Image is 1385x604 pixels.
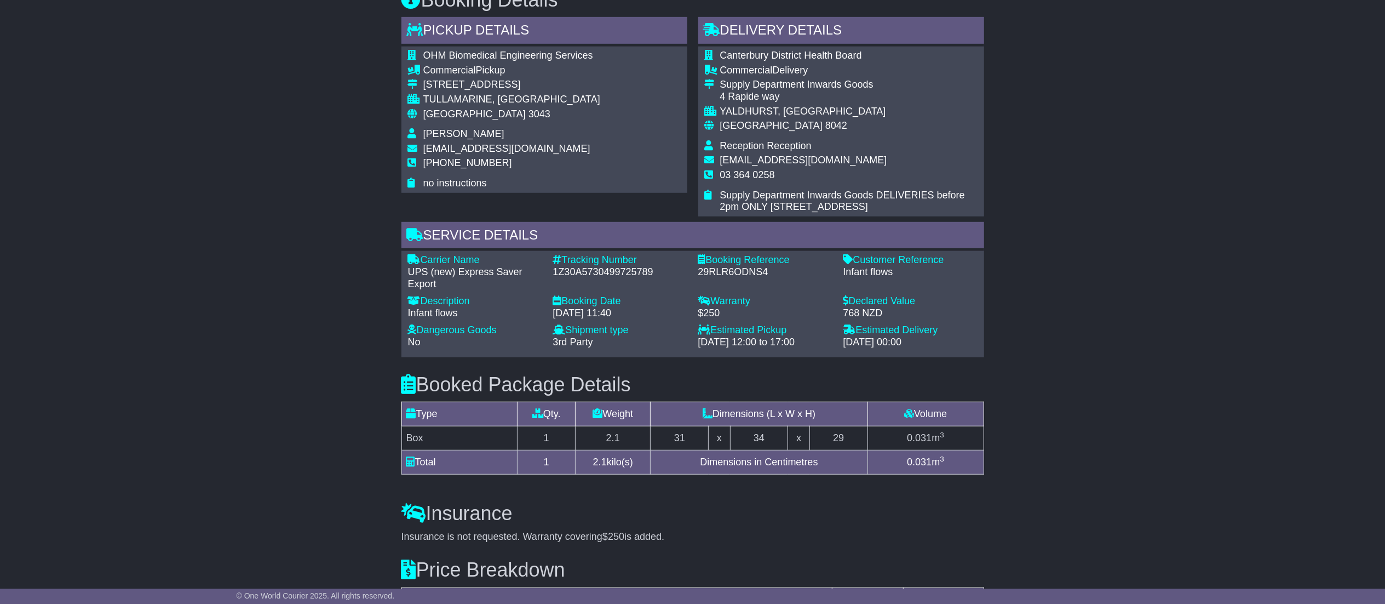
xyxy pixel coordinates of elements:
[651,402,867,426] td: Dimensions (L x W x H)
[698,337,832,349] div: [DATE] 12:00 to 17:00
[907,432,932,443] span: 0.031
[593,457,607,468] span: 2.1
[408,254,542,266] div: Carrier Name
[809,426,867,451] td: 29
[843,266,978,278] div: Infant flows
[720,140,812,151] span: Reception Reception
[401,222,984,252] div: Service Details
[401,451,518,475] td: Total
[698,254,832,266] div: Booking Reference
[698,307,832,320] div: $250
[651,426,709,451] td: 31
[518,451,576,475] td: 1
[720,65,978,77] div: Delivery
[553,254,687,266] div: Tracking Number
[423,65,476,76] span: Commercial
[408,295,542,307] div: Description
[843,295,978,307] div: Declared Value
[401,559,984,581] h3: Price Breakdown
[788,426,809,451] td: x
[408,307,542,320] div: Infant flows
[553,337,593,347] span: 3rd Party
[720,120,823,131] span: [GEOGRAPHIC_DATA]
[423,94,600,106] div: TULLAMARINE, [GEOGRAPHIC_DATA]
[940,431,944,439] sup: 3
[698,266,832,278] div: 29RLR6ODNS4
[709,426,730,451] td: x
[518,402,576,426] td: Qty.
[518,426,576,451] td: 1
[698,17,984,47] div: Delivery Details
[423,178,487,189] span: no instructions
[698,295,832,307] div: Warranty
[553,266,687,278] div: 1Z30A5730499725789
[720,169,775,180] span: 03 364 0258
[576,402,651,426] td: Weight
[408,324,542,337] div: Dangerous Goods
[237,591,395,600] span: © One World Courier 2025. All rights reserved.
[401,426,518,451] td: Box
[401,503,984,525] h3: Insurance
[423,128,504,139] span: [PERSON_NAME]
[401,374,984,396] h3: Booked Package Details
[408,266,542,290] div: UPS (new) Express Saver Export
[576,451,651,475] td: kilo(s)
[698,324,832,337] div: Estimated Pickup
[423,157,512,168] span: [PHONE_NUMBER]
[423,50,593,61] span: OHM Biomedical Engineering Services
[940,455,944,463] sup: 3
[528,109,550,119] span: 3043
[553,295,687,307] div: Booking Date
[423,143,590,154] span: [EMAIL_ADDRESS][DOMAIN_NAME]
[423,109,526,119] span: [GEOGRAPHIC_DATA]
[867,451,984,475] td: m
[720,50,862,61] span: Canterbury District Health Board
[720,190,965,213] span: Supply Department Inwards Goods DELIVERIES before 2pm ONLY [STREET_ADDRESS]
[907,457,932,468] span: 0.031
[843,307,978,320] div: 768 NZD
[401,402,518,426] td: Type
[408,337,421,347] span: No
[867,426,984,451] td: m
[553,324,687,337] div: Shipment type
[825,120,847,131] span: 8042
[720,155,887,166] span: [EMAIL_ADDRESS][DOMAIN_NAME]
[553,307,687,320] div: [DATE] 11:40
[423,65,600,77] div: Pickup
[720,106,978,118] div: YALDHURST, [GEOGRAPHIC_DATA]
[867,402,984,426] td: Volume
[720,91,978,103] div: 4 Rapide way
[720,65,773,76] span: Commercial
[602,531,624,542] span: $250
[843,324,978,337] div: Estimated Delivery
[843,337,978,349] div: [DATE] 00:00
[401,531,984,543] div: Insurance is not requested. Warranty covering is added.
[730,426,788,451] td: 34
[423,79,600,91] div: [STREET_ADDRESS]
[843,254,978,266] div: Customer Reference
[401,17,687,47] div: Pickup Details
[720,79,978,91] div: Supply Department Inwards Goods
[651,451,867,475] td: Dimensions in Centimetres
[576,426,651,451] td: 2.1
